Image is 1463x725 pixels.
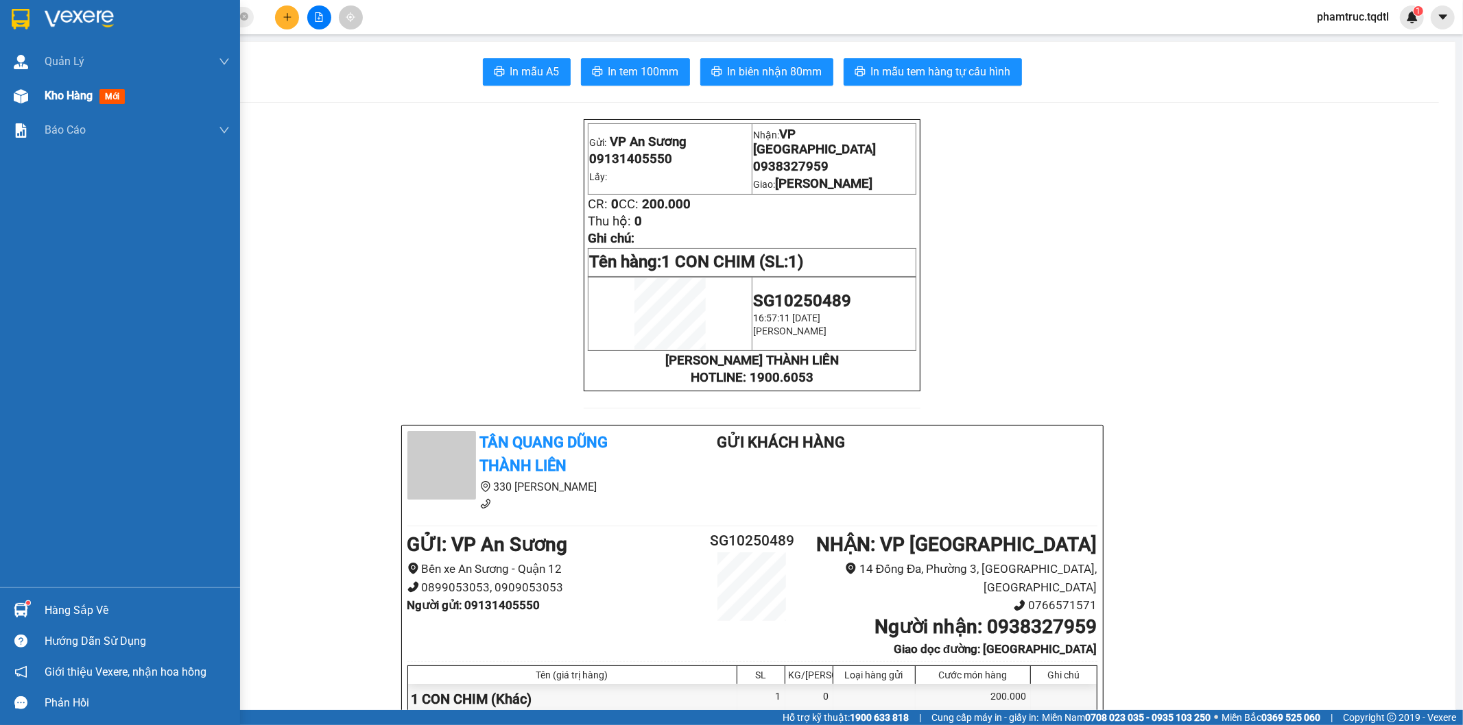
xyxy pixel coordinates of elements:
[875,615,1097,638] b: Người nhận : 0938327959
[480,498,491,509] span: phone
[346,12,355,22] span: aim
[809,560,1097,596] li: 14 Đống Đa, Phường 3, [GEOGRAPHIC_DATA], [GEOGRAPHIC_DATA]
[14,123,28,138] img: solution-icon
[45,693,230,713] div: Phản hồi
[45,121,86,138] span: Báo cáo
[14,89,28,103] img: warehouse-icon
[240,12,248,21] span: close-circle
[691,370,813,385] strong: HOTLINE: 1900.6053
[510,63,560,80] span: In mẫu A5
[407,578,695,597] li: 0899053053, 0909053053
[45,631,230,652] div: Hướng dẫn sử dụng
[855,66,866,79] span: printer
[753,127,915,157] p: Nhận:
[741,669,781,680] div: SL
[1014,600,1025,611] span: phone
[711,66,722,79] span: printer
[809,596,1097,615] li: 0766571571
[753,127,876,157] span: VP [GEOGRAPHIC_DATA]
[588,214,631,229] span: Thu hộ:
[7,91,93,117] b: Bến xe An Sương - Quận 12
[728,63,822,80] span: In biên nhận 80mm
[785,684,833,715] div: 0
[1406,11,1418,23] img: icon-new-feature
[12,9,29,29] img: logo-vxr
[816,533,1097,556] b: NHẬN : VP [GEOGRAPHIC_DATA]
[589,151,672,167] span: 09131405550
[45,663,206,680] span: Giới thiệu Vexere, nhận hoa hồng
[14,665,27,678] span: notification
[850,712,909,723] strong: 1900 633 818
[1085,712,1211,723] strong: 0708 023 035 - 0935 103 250
[589,252,803,271] span: Tên hàng:
[608,63,679,80] span: In tem 100mm
[611,197,619,212] span: 0
[1387,713,1396,722] span: copyright
[871,63,1011,80] span: In mẫu tem hàng tự cấu hình
[661,252,803,271] span: 1 CON CHIM (SL:
[1034,669,1093,680] div: Ghi chú
[783,710,909,725] span: Hỗ trợ kỹ thuật:
[588,197,608,212] span: CR:
[753,179,872,190] span: Giao:
[1222,710,1320,725] span: Miền Bắc
[753,291,851,310] span: SG10250489
[1331,710,1333,725] span: |
[407,581,419,593] span: phone
[275,5,299,29] button: plus
[837,669,912,680] div: Loại hàng gửi
[1431,5,1455,29] button: caret-down
[1042,710,1211,725] span: Miền Nam
[14,55,28,69] img: warehouse-icon
[307,5,331,29] button: file-add
[1214,715,1218,720] span: ⚪️
[589,171,607,182] span: Lấy:
[14,696,27,709] span: message
[619,197,639,212] span: CC:
[7,92,16,101] span: environment
[45,53,84,70] span: Quản Lý
[407,598,540,612] b: Người gửi : 09131405550
[483,58,571,86] button: printerIn mẫu A5
[283,12,292,22] span: plus
[753,159,829,174] span: 0938327959
[592,66,603,79] span: printer
[7,7,199,58] li: Tân Quang Dũng Thành Liên
[480,481,491,492] span: environment
[14,635,27,648] span: question-circle
[1261,712,1320,723] strong: 0369 525 060
[7,74,95,89] li: VP VP An Sương
[99,89,125,104] span: mới
[642,197,691,212] span: 200.000
[14,603,28,617] img: warehouse-icon
[407,478,663,495] li: 330 [PERSON_NAME]
[775,176,872,191] span: [PERSON_NAME]
[1414,6,1423,16] sup: 1
[494,66,505,79] span: printer
[1306,8,1400,25] span: phamtruc.tqdtl
[26,601,30,605] sup: 1
[634,214,642,229] span: 0
[665,353,839,368] strong: [PERSON_NAME] THÀNH LIÊN
[919,710,921,725] span: |
[589,134,751,149] p: Gửi:
[412,669,733,680] div: Tên (giá trị hàng)
[588,231,634,246] span: Ghi chú:
[407,560,695,578] li: Bến xe An Sương - Quận 12
[240,11,248,24] span: close-circle
[219,56,230,67] span: down
[219,125,230,136] span: down
[407,533,568,556] b: GỬI : VP An Sương
[480,434,608,475] b: Tân Quang Dũng Thành Liên
[894,642,1097,656] b: Giao dọc đường: [GEOGRAPHIC_DATA]
[845,563,857,574] span: environment
[1437,11,1449,23] span: caret-down
[1416,6,1420,16] span: 1
[407,563,419,574] span: environment
[753,325,826,336] span: [PERSON_NAME]
[737,684,785,715] div: 1
[45,89,93,102] span: Kho hàng
[45,600,230,621] div: Hàng sắp về
[581,58,690,86] button: printerIn tem 100mm
[916,684,1031,715] div: 200.000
